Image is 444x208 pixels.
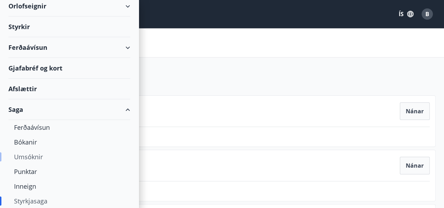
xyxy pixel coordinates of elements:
div: Ferðaávísun [8,37,130,58]
div: Styrkir [8,16,130,37]
button: Nánar [400,102,430,120]
div: Bókanir [14,135,125,149]
div: Ferðaávísun [14,120,125,135]
div: Inneign [14,179,125,194]
button: ÍS [395,8,417,20]
div: Umsóknir [14,149,125,164]
div: Saga [8,99,130,120]
span: B [425,10,429,18]
div: Punktar [14,164,125,179]
div: Afslættir [8,79,130,99]
div: Gjafabréf og kort [8,58,130,79]
button: Nánar [400,157,430,174]
button: B [419,6,436,22]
